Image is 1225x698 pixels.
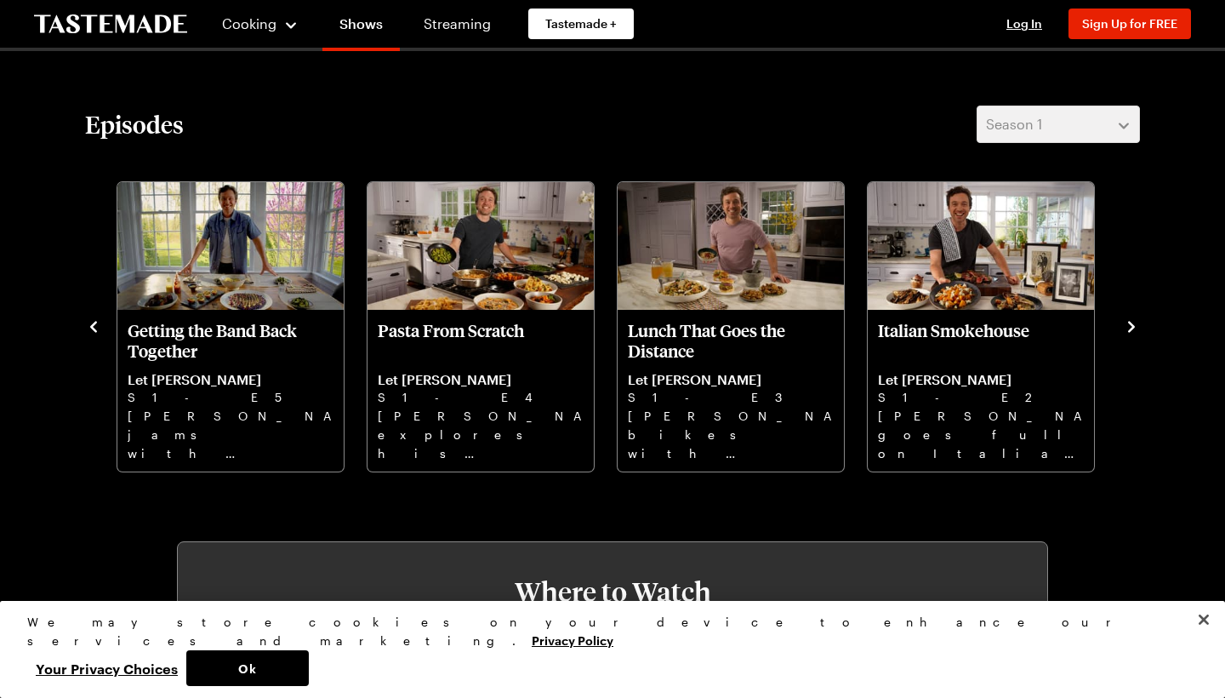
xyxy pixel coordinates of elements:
p: Let [PERSON_NAME] [628,371,834,388]
button: navigate to next item [1123,315,1140,335]
a: Italian Smokehouse [878,320,1084,461]
span: Tastemade + [545,15,617,32]
div: We may store cookies on your device to enhance our services and marketing. [27,613,1183,650]
p: [PERSON_NAME] explores his pasta roots with [PERSON_NAME], ragout Pappardelle, anchovy Gnocchi, a... [378,407,584,461]
img: Getting the Band Back Together [117,182,344,310]
div: Privacy [27,613,1183,686]
p: Getting the Band Back Together [128,320,333,361]
div: 2 / 6 [116,177,366,473]
div: Lunch That Goes the Distance [618,182,844,472]
button: Cooking [221,3,299,44]
div: 5 / 6 [866,177,1116,473]
a: Getting the Band Back Together [128,320,333,461]
button: navigate to previous item [85,315,102,335]
span: Sign Up for FREE [1082,16,1177,31]
button: Your Privacy Choices [27,650,186,686]
div: Pasta From Scratch [367,182,594,472]
a: More information about your privacy, opens in a new tab [532,632,613,648]
p: Let [PERSON_NAME] [378,371,584,388]
p: S1 - E3 [628,388,834,407]
span: Season 1 [986,114,1042,134]
img: Italian Smokehouse [868,182,1094,310]
p: Let [PERSON_NAME] [128,371,333,388]
button: Log In [990,15,1058,32]
span: Cooking [222,15,276,31]
p: Pasta From Scratch [378,320,584,361]
div: 4 / 6 [616,177,866,473]
p: S1 - E4 [378,388,584,407]
p: [PERSON_NAME] jams with his band and makes [PERSON_NAME], Tare Eggs, Chicken Meatballs, and a cri... [128,407,333,461]
img: Pasta From Scratch [367,182,594,310]
a: To Tastemade Home Page [34,14,187,34]
p: [PERSON_NAME] bikes with Date Balls, forages ramps for pasta, and serves Juicy [PERSON_NAME] burg... [628,407,834,461]
p: Let [PERSON_NAME] [878,371,1084,388]
p: S1 - E2 [878,388,1084,407]
a: Shows [322,3,400,51]
a: Pasta From Scratch [378,320,584,461]
p: Italian Smokehouse [878,320,1084,361]
a: Tastemade + [528,9,634,39]
p: S1 - E5 [128,388,333,407]
img: Lunch That Goes the Distance [618,182,844,310]
button: Season 1 [977,106,1140,143]
p: [PERSON_NAME] goes full on Italian steakhouse with Treviso salad, ice cold martinis, and Bistecca... [878,407,1084,461]
span: Log In [1006,16,1042,31]
h3: Where to Watch [229,576,996,607]
a: Lunch That Goes the Distance [628,320,834,461]
div: Italian Smokehouse [868,182,1094,472]
div: 3 / 6 [366,177,616,473]
div: Getting the Band Back Together [117,182,344,472]
h2: Episodes [85,109,184,140]
button: Ok [186,650,309,686]
p: Lunch That Goes the Distance [628,320,834,361]
button: Close [1185,601,1222,638]
button: Sign Up for FREE [1068,9,1191,39]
